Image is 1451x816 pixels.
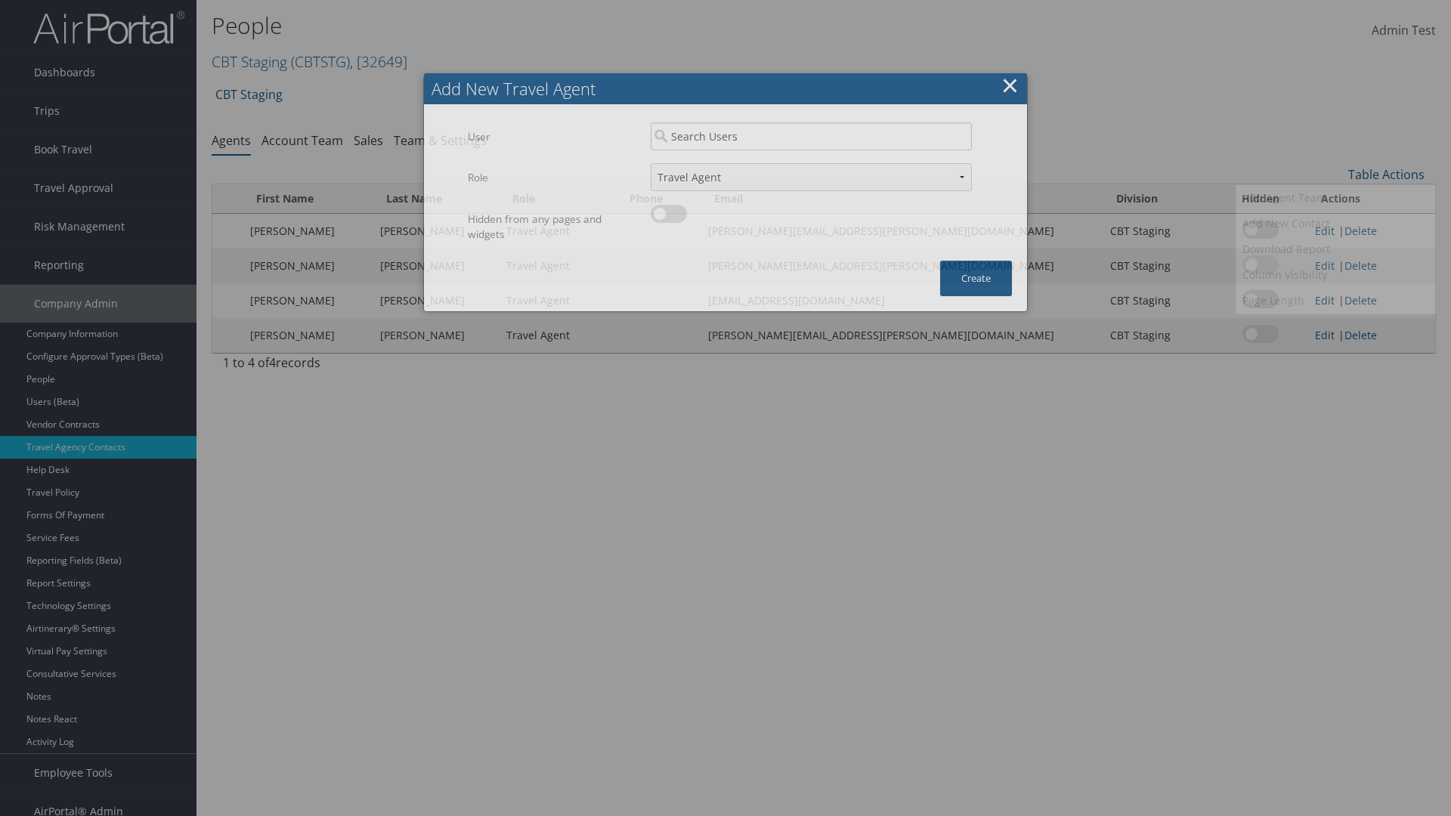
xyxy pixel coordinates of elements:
a: Add Agent Team [1236,185,1435,211]
label: Role [468,163,639,192]
a: Page Length [1236,288,1435,314]
a: Column Visibility [1236,262,1435,288]
a: Add New Contact [1236,211,1435,236]
a: Download Report [1236,236,1435,262]
button: × [1001,70,1019,100]
div: Add New Travel Agent [432,77,1027,100]
input: Search Users [651,122,972,150]
button: Create [940,261,1012,296]
label: Hidden from any pages and widgets [468,205,639,249]
label: User [468,122,639,151]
